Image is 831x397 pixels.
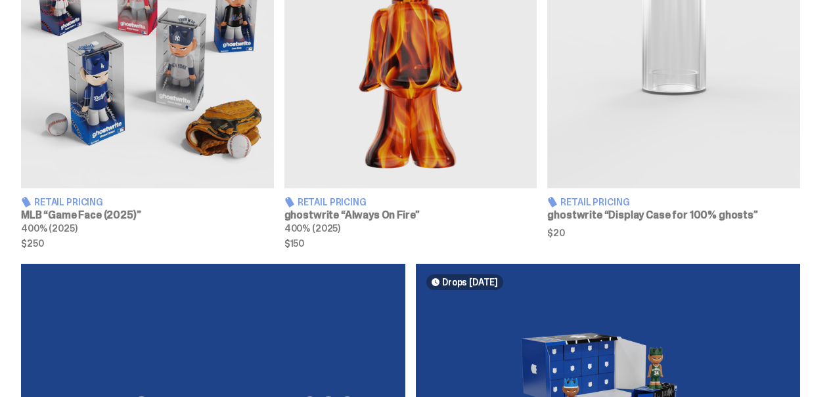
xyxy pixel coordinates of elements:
[21,239,274,248] span: $250
[284,210,537,220] h3: ghostwrite “Always On Fire”
[547,210,800,220] h3: ghostwrite “Display Case for 100% ghosts”
[560,198,629,207] span: Retail Pricing
[21,222,77,234] span: 400% (2025)
[442,277,498,287] span: Drops [DATE]
[21,210,274,220] h3: MLB “Game Face (2025)”
[298,198,367,207] span: Retail Pricing
[284,239,537,248] span: $150
[547,228,800,238] span: $20
[284,222,340,234] span: 400% (2025)
[34,198,103,207] span: Retail Pricing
